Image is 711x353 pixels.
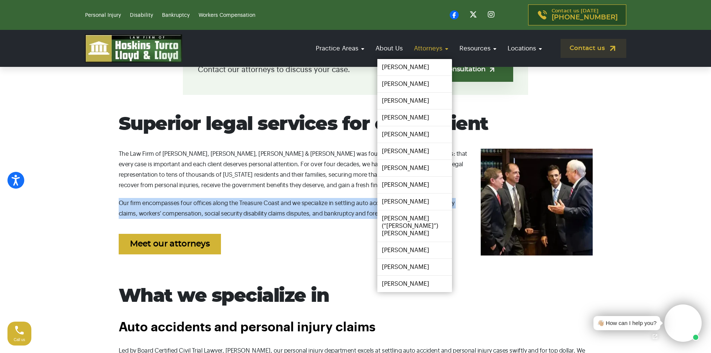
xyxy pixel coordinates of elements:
[504,38,546,59] a: Locations
[130,13,153,18] a: Disability
[119,234,221,254] a: Meet our attorneys
[488,66,496,74] img: arrow-up-right-light.svg
[119,149,593,191] p: The Law Firm of [PERSON_NAME], [PERSON_NAME], [PERSON_NAME] & [PERSON_NAME] was founded on two ma...
[552,9,618,21] p: Contact us [DATE]
[552,14,618,21] span: [PHONE_NUMBER]
[377,276,452,292] a: [PERSON_NAME]
[377,242,452,258] a: [PERSON_NAME]
[372,38,406,59] a: About Us
[312,38,368,59] a: Practice Areas
[85,34,182,62] img: logo
[528,4,626,25] a: Contact us [DATE][PHONE_NUMBER]
[377,76,452,92] a: [PERSON_NAME]
[410,38,452,59] a: Attorneys
[377,59,452,75] a: [PERSON_NAME]
[377,160,452,176] a: [PERSON_NAME]
[377,259,452,275] a: [PERSON_NAME]
[377,109,452,126] a: [PERSON_NAME]
[456,38,500,59] a: Resources
[162,13,190,18] a: Bankruptcy
[377,177,452,193] a: [PERSON_NAME]
[119,198,593,219] p: Our firm encompasses four offices along the Treasure Coast and we specialize in settling auto acc...
[377,210,452,242] a: [PERSON_NAME] (“[PERSON_NAME]”) [PERSON_NAME]
[377,193,452,210] a: [PERSON_NAME]
[647,329,663,344] a: Open chat
[119,285,593,307] h2: What we specialize in
[85,13,121,18] a: Personal Injury
[183,44,528,95] div: Contact our attorneys to discuss your case.
[199,13,255,18] a: Workers Compensation
[377,143,452,160] a: [PERSON_NAME]
[119,114,593,136] h2: Superior legal services for every client
[393,58,513,82] a: Get a free consultation
[377,93,452,109] a: [PERSON_NAME]
[597,319,657,328] div: 👋🏼 How can I help you?
[377,126,452,143] a: [PERSON_NAME]
[561,39,626,58] a: Contact us
[119,321,593,334] h2: Auto accidents and personal injury claims
[14,338,25,342] span: Call us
